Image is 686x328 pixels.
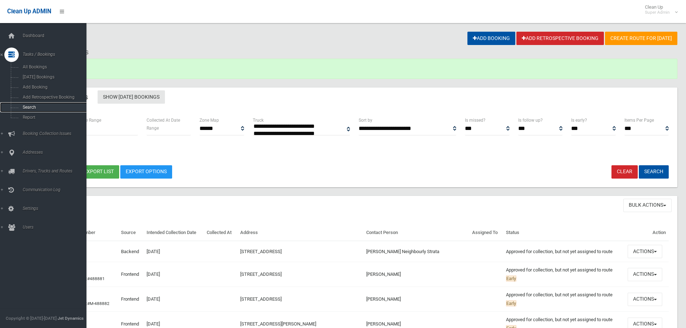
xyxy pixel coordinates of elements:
label: Truck [253,116,264,124]
a: [STREET_ADDRESS] [240,249,282,254]
a: Add Retrospective Booking [516,32,604,45]
span: All Bookings [21,64,86,69]
th: Collected At [204,225,237,241]
td: [DATE] [144,241,204,262]
span: Tasks / Bookings [21,52,92,57]
td: [PERSON_NAME] Neighbourly Strata [363,241,469,262]
td: [DATE] [144,287,204,312]
span: Drivers, Trucks and Routes [21,169,92,174]
button: Actions [628,245,662,258]
a: Add Booking [467,32,515,45]
td: Approved for collection, but not yet assigned to route [503,262,625,287]
strong: Jet Dynamics [58,316,84,321]
a: [STREET_ADDRESS] [240,296,282,302]
a: Create route for [DATE] [605,32,677,45]
td: [DATE] [144,262,204,287]
td: [PERSON_NAME] [363,262,469,287]
span: Search [21,105,86,110]
div: Saved photos. [32,59,677,79]
span: Clean Up ADMIN [7,8,51,15]
span: Early [506,300,516,306]
a: Export Options [120,165,172,179]
small: Super Admin [645,10,670,15]
a: [STREET_ADDRESS][PERSON_NAME] [240,321,316,327]
th: Action [625,225,669,241]
span: [DATE] Bookings [21,75,86,80]
span: Early [506,275,516,282]
td: Approved for collection, but not yet assigned to route [503,241,625,262]
a: Show [DATE] Bookings [98,90,165,104]
th: Status [503,225,625,241]
th: Intended Collection Date [144,225,204,241]
th: Source [118,225,144,241]
button: Actions [628,293,662,306]
span: Copyright © [DATE]-[DATE] [6,316,57,321]
th: Assigned To [469,225,503,241]
td: Frontend [118,262,144,287]
th: Contact Person [363,225,469,241]
td: Frontend [118,287,144,312]
span: Users [21,225,92,230]
span: Booking Collection Issues [21,131,92,136]
td: [PERSON_NAME] [363,287,469,312]
th: Address [237,225,363,241]
span: Add Booking [21,85,86,90]
span: Communication Log [21,187,92,192]
a: #M-488882 [87,301,109,306]
a: #488881 [87,276,105,281]
span: Report [21,115,86,120]
td: Backend [118,241,144,262]
span: Clean Up [641,4,677,15]
button: Export list [79,165,119,179]
td: Approved for collection, but not yet assigned to route [503,287,625,312]
span: Addresses [21,150,92,155]
span: Dashboard [21,33,92,38]
button: Bulk Actions [623,199,672,212]
button: Search [639,165,669,179]
th: Booking Number [58,225,118,241]
span: Settings [21,206,92,211]
span: Add Retrospective Booking [21,95,86,100]
a: Clear [611,165,638,179]
a: [STREET_ADDRESS] [240,271,282,277]
button: Actions [628,268,662,281]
